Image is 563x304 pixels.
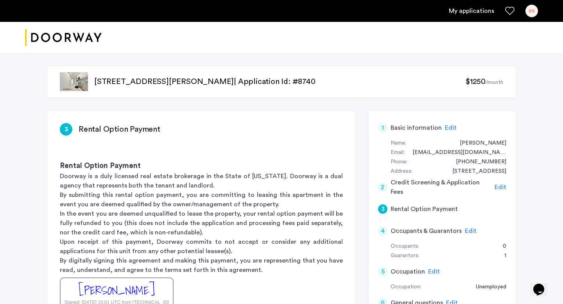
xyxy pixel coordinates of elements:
[391,251,420,261] div: Guarantors:
[391,167,412,176] div: Address:
[391,148,405,157] div: Email:
[94,76,465,87] p: [STREET_ADDRESS][PERSON_NAME] | Application Id: #8740
[391,226,462,236] h5: Occupants & Guarantors
[495,242,506,251] div: 0
[391,267,425,276] h5: Occupation
[391,242,419,251] div: Occupants:
[79,124,160,135] h3: Rental Option Payment
[525,5,538,17] div: SS
[378,267,387,276] div: 5
[25,23,102,52] a: Cazamio logo
[391,283,421,292] div: Occupation:
[378,226,387,236] div: 4
[25,23,102,52] img: logo
[60,209,343,237] p: In the event you are deemed unqualified to lease the property, your rental option payment will be...
[60,190,343,209] p: By submitting this rental option payment, you are committing to leasing this apartment in the eve...
[452,139,506,148] div: Sudarshan Sindhuvalli
[405,148,506,157] div: sudarsindhum@gmail.com
[60,72,88,91] img: apartment
[60,123,72,136] div: 3
[60,161,343,172] h3: Rental Option Payment
[465,228,477,234] span: Edit
[449,6,494,16] a: My application
[378,123,387,132] div: 1
[391,157,407,167] div: Phone:
[530,273,555,296] iframe: chat widget
[391,139,406,148] div: Name:
[378,204,387,214] div: 3
[391,178,492,197] h5: Credit Screening & Application Fees
[497,251,506,261] div: 1
[495,184,506,190] span: Edit
[445,167,506,176] div: 8886 Canopy Oaks Drive
[60,256,343,275] p: By digitally signing this agreement and making this payment, you are representing that you have r...
[60,172,343,190] p: Doorway is a duly licensed real estate brokerage in the State of [US_STATE]. Doorway is a dual ag...
[445,125,457,131] span: Edit
[468,283,506,292] div: Unemployed
[391,123,442,132] h5: Basic information
[465,78,486,86] span: $1250
[79,282,155,299] div: [PERSON_NAME]
[391,204,458,214] h5: Rental Option Payment
[486,80,503,85] sub: /month
[505,6,515,16] a: Favorites
[448,157,506,167] div: +19047283860
[60,237,343,256] p: Upon receipt of this payment, Doorway commits to not accept or consider any additional applicatio...
[378,182,387,192] div: 2
[428,268,440,275] span: Edit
